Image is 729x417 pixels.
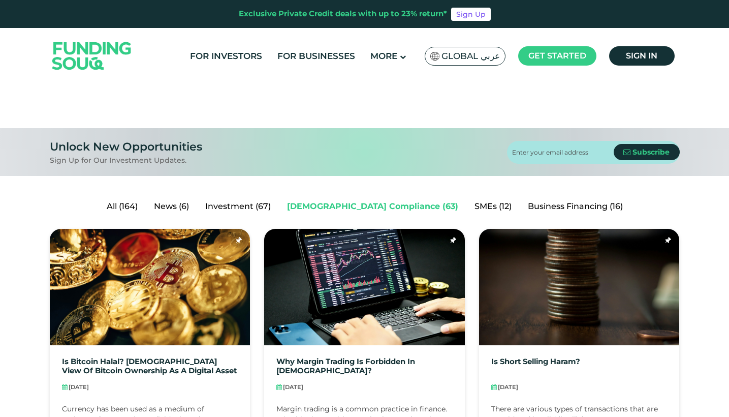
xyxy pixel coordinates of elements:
span: Subscribe [632,147,670,157]
a: Is Short Selling Haram? [491,358,580,375]
span: Get started [528,51,586,61]
input: Enter your email address [512,141,614,164]
a: News (6) [146,196,197,217]
a: Sign Up [451,8,491,21]
div: Unlock New Opportunities [50,138,202,155]
div: Sign Up for Our Investment Updates. [50,155,202,166]
span: [DATE] [498,383,518,391]
a: Why margin trading is forbidden in [DEMOGRAPHIC_DATA]? [276,358,453,375]
span: Global عربي [441,50,500,62]
a: For Businesses [275,48,358,65]
button: Subscribe [614,144,680,160]
a: Is Bitcoin Halal? [DEMOGRAPHIC_DATA] view of bitcoin ownership as a digital asset [62,358,238,375]
img: Is Short Selling Haram? [479,229,680,345]
span: [DATE] [283,383,303,391]
img: Is Bitcoin Halal? [50,229,250,345]
a: All (164) [99,196,146,217]
a: Business Financing (16) [520,196,631,217]
span: [DATE] [69,383,89,391]
a: SMEs (12) [466,196,520,217]
span: More [370,51,397,61]
div: Exclusive Private Credit deals with up to 23% return* [239,8,447,20]
img: Why Margin Trading Is Haram? [264,229,465,345]
img: Logo [42,30,142,81]
span: Sign in [626,51,657,61]
a: For Investors [187,48,265,65]
a: [DEMOGRAPHIC_DATA] Compliance (63) [279,196,466,217]
a: Investment (67) [197,196,279,217]
a: Sign in [609,46,675,66]
img: SA Flag [430,52,439,61]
